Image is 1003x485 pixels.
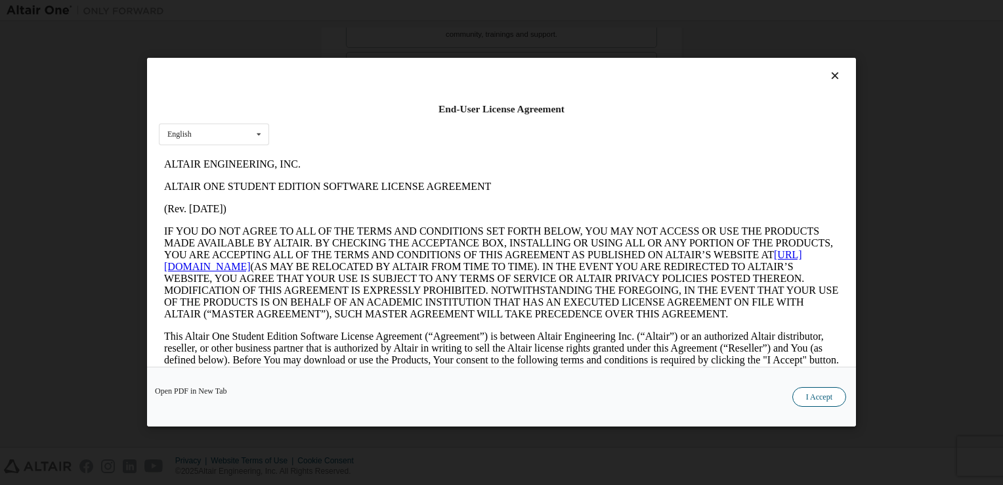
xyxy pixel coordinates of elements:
[5,177,680,225] p: This Altair One Student Edition Software License Agreement (“Agreement”) is between Altair Engine...
[5,72,680,167] p: IF YOU DO NOT AGREE TO ALL OF THE TERMS AND CONDITIONS SET FORTH BELOW, YOU MAY NOT ACCESS OR USE...
[5,5,680,17] p: ALTAIR ENGINEERING, INC.
[155,388,227,396] a: Open PDF in New Tab
[5,96,643,119] a: [URL][DOMAIN_NAME]
[792,388,846,407] button: I Accept
[159,103,844,116] div: End-User License Agreement
[167,131,192,139] div: English
[5,50,680,62] p: (Rev. [DATE])
[5,28,680,39] p: ALTAIR ONE STUDENT EDITION SOFTWARE LICENSE AGREEMENT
